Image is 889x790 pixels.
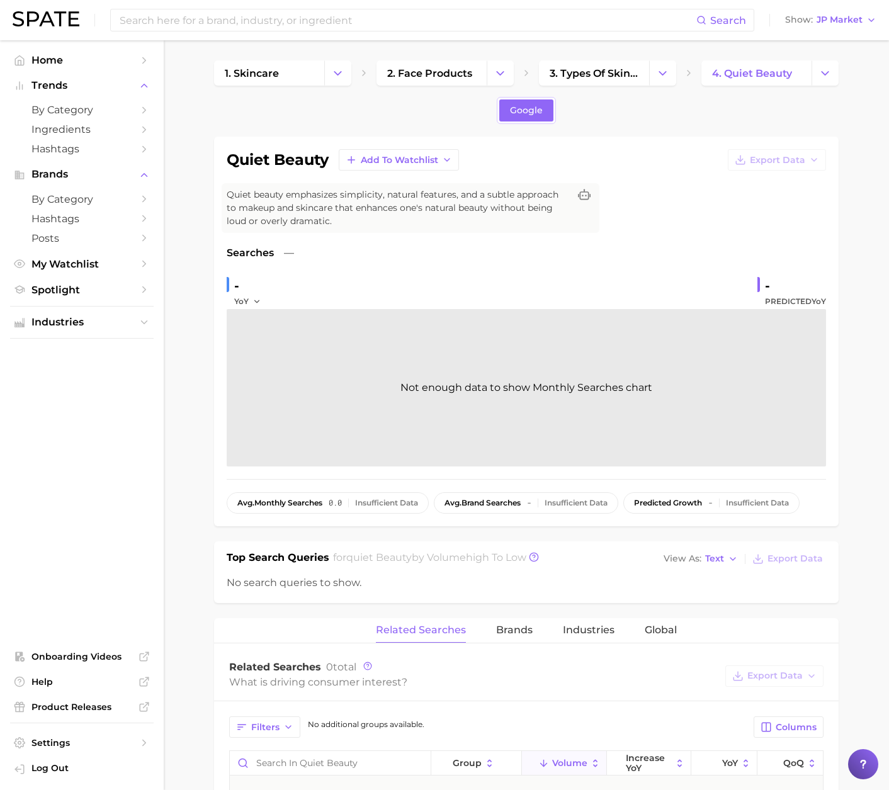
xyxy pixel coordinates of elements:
[725,665,824,687] button: Export Data
[329,499,342,507] span: 0.0
[10,120,154,139] a: Ingredients
[767,553,823,564] span: Export Data
[227,309,826,466] div: Not enough data to show Monthly Searches chart
[645,624,677,636] span: Global
[251,722,280,733] span: Filters
[710,14,746,26] span: Search
[227,492,429,514] button: avg.monthly searches0.0Insufficient Data
[649,60,676,86] button: Change Category
[728,149,826,171] button: Export Data
[31,104,132,116] span: by Category
[726,499,789,507] div: Insufficient Data
[377,60,487,86] a: 2. face products
[552,758,587,768] span: Volume
[434,492,618,514] button: avg.brand searches-Insufficient Data
[10,672,154,691] a: Help
[227,188,569,228] span: Quiet beauty emphasizes simplicity, natural features, and a subtle approach to makeup and skincar...
[757,751,823,776] button: QoQ
[234,276,269,296] div: -
[550,67,638,79] span: 3. types of skincare
[10,280,154,300] a: Spotlight
[326,661,356,673] span: total
[785,16,813,23] span: Show
[10,165,154,184] button: Brands
[812,60,839,86] button: Change Category
[13,11,79,26] img: SPATE
[705,555,724,562] span: Text
[750,155,805,166] span: Export Data
[10,100,154,120] a: by Category
[339,149,459,171] button: Add to Watchlist
[31,762,144,774] span: Log Out
[712,67,792,79] span: 4. quiet beauty
[510,105,543,116] span: Google
[234,294,261,309] button: YoY
[346,551,412,563] span: quiet beauty
[634,499,702,507] span: predicted growth
[782,12,880,28] button: ShowJP Market
[31,213,132,225] span: Hashtags
[783,758,804,768] span: QoQ
[31,54,132,66] span: Home
[545,499,608,507] div: Insufficient Data
[31,651,132,662] span: Onboarding Videos
[284,245,294,261] span: —
[237,499,322,507] span: monthly searches
[499,99,553,121] a: Google
[749,550,826,568] button: Export Data
[812,296,826,306] span: YoY
[10,697,154,716] a: Product Releases
[355,499,418,507] div: Insufficient Data
[10,647,154,666] a: Onboarding Videos
[527,499,531,507] span: -
[466,551,526,563] span: high to low
[361,155,438,166] span: Add to Watchlist
[765,276,826,296] div: -
[444,499,521,507] span: brand searches
[444,498,461,507] abbr: average
[691,751,757,776] button: YoY
[453,758,482,768] span: group
[118,9,696,31] input: Search here for a brand, industry, or ingredient
[660,551,741,567] button: View AsText
[31,169,132,180] span: Brands
[10,759,154,780] a: Log out. Currently logged in with e-mail yumi.toki@spate.nyc.
[31,284,132,296] span: Spotlight
[333,550,526,568] h2: for by Volume
[10,254,154,274] a: My Watchlist
[623,492,800,514] button: predicted growth-Insufficient Data
[324,60,351,86] button: Change Category
[10,733,154,752] a: Settings
[31,701,132,713] span: Product Releases
[227,152,329,167] h1: quiet beauty
[747,670,803,681] span: Export Data
[31,232,132,244] span: Posts
[10,229,154,248] a: Posts
[10,139,154,159] a: Hashtags
[10,189,154,209] a: by Category
[229,674,719,691] div: What is driving consumer interest?
[664,555,701,562] span: View As
[10,209,154,229] a: Hashtags
[31,676,132,687] span: Help
[326,661,333,673] span: 0
[701,60,812,86] a: 4. quiet beauty
[626,753,672,773] span: increase YoY
[496,624,533,636] span: Brands
[10,76,154,95] button: Trends
[31,737,132,748] span: Settings
[539,60,649,86] a: 3. types of skincare
[229,716,300,738] button: Filters
[31,123,132,135] span: Ingredients
[10,50,154,70] a: Home
[31,193,132,205] span: by Category
[776,722,817,733] span: Columns
[431,751,522,776] button: group
[227,575,826,590] div: No search queries to show.
[237,498,254,507] abbr: average
[234,296,249,307] span: YoY
[227,245,274,261] span: Searches
[227,550,329,568] h1: Top Search Queries
[522,751,606,776] button: Volume
[10,313,154,332] button: Industries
